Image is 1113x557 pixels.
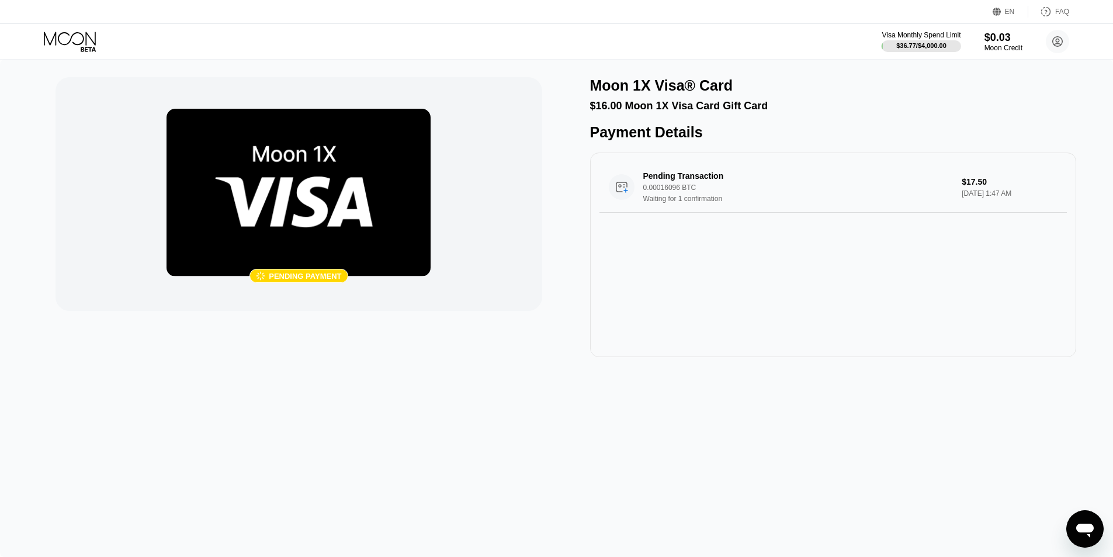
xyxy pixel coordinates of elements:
div: Waiting for 1 confirmation [643,195,953,203]
div: $0.03 [984,32,1022,44]
div: Moon Credit [984,44,1022,52]
div: FAQ [1028,6,1069,18]
div: Visa Monthly Spend Limit [882,31,961,39]
div: Payment Details [590,124,1076,141]
div: $17.50 [962,177,1057,186]
iframe: Button to launch messaging window, conversation in progress [1066,510,1104,548]
div: Pending payment [269,272,341,281]
div: Visa Monthly Spend Limit$36.77/$4,000.00 [882,31,961,52]
div:  [256,271,265,281]
div: Pending Transaction0.00016096 BTCWaiting for 1 confirmation$17.50[DATE] 1:47 AM [599,162,1067,213]
div: FAQ [1055,8,1069,16]
div: EN [993,6,1028,18]
div: Pending Transaction [643,171,931,181]
div: $16.00 Moon 1X Visa Card Gift Card [590,100,1076,112]
div: $36.77 / $4,000.00 [896,42,946,49]
div: EN [1005,8,1015,16]
div: Moon 1X Visa® Card [590,77,733,94]
div: $0.03Moon Credit [984,32,1022,52]
div: 0.00016096 BTC [643,184,953,192]
div: [DATE] 1:47 AM [962,189,1057,198]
